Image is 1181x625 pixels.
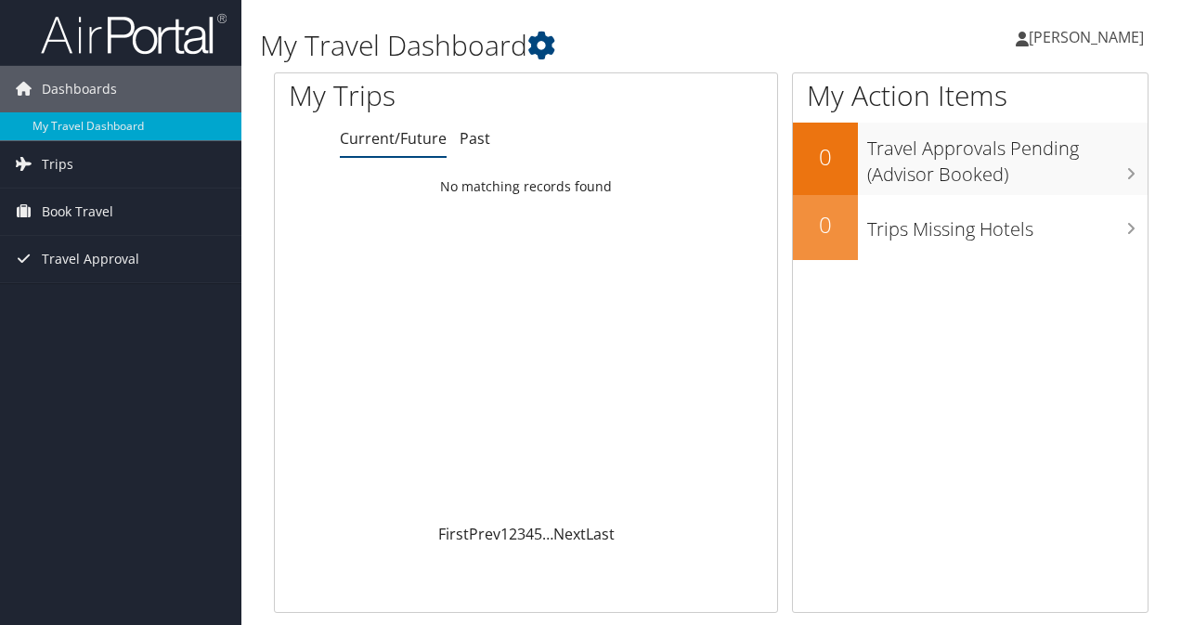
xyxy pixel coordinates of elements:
[793,76,1148,115] h1: My Action Items
[867,207,1148,242] h3: Trips Missing Hotels
[260,26,862,65] h1: My Travel Dashboard
[793,195,1148,260] a: 0Trips Missing Hotels
[1029,27,1144,47] span: [PERSON_NAME]
[553,524,586,544] a: Next
[42,66,117,112] span: Dashboards
[469,524,500,544] a: Prev
[793,141,858,173] h2: 0
[509,524,517,544] a: 2
[42,189,113,235] span: Book Travel
[517,524,526,544] a: 3
[289,76,554,115] h1: My Trips
[542,524,553,544] span: …
[793,123,1148,194] a: 0Travel Approvals Pending (Advisor Booked)
[41,12,227,56] img: airportal-logo.png
[534,524,542,544] a: 5
[586,524,615,544] a: Last
[500,524,509,544] a: 1
[42,141,73,188] span: Trips
[526,524,534,544] a: 4
[1016,9,1162,65] a: [PERSON_NAME]
[438,524,469,544] a: First
[460,128,490,149] a: Past
[42,236,139,282] span: Travel Approval
[340,128,447,149] a: Current/Future
[793,209,858,241] h2: 0
[275,170,777,203] td: No matching records found
[867,126,1148,188] h3: Travel Approvals Pending (Advisor Booked)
